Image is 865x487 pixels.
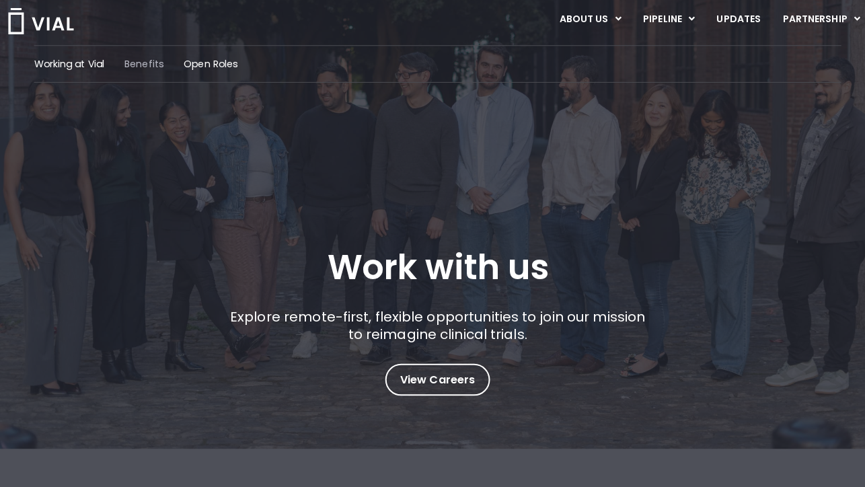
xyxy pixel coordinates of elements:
a: UPDATES [698,8,762,31]
p: Explore remote-first, flexible opportunities to join our mission to reimagine clinical trials. [223,305,643,340]
a: PARTNERSHIPMenu Toggle [763,8,861,31]
a: PIPELINEMenu Toggle [625,8,697,31]
a: View Careers [381,360,484,391]
span: View Careers [396,367,469,385]
a: Benefits [123,57,161,71]
h1: Work with us [324,246,541,285]
a: Working at Vial [34,57,103,71]
a: ABOUT USMenu Toggle [542,8,624,31]
a: Open Roles [182,57,235,71]
img: Vial Logo [7,8,74,34]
